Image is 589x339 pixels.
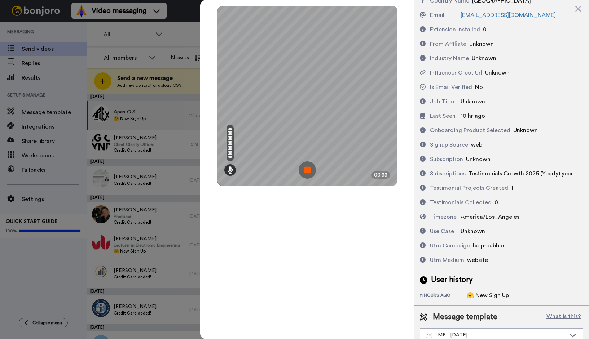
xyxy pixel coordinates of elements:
[469,171,573,177] span: Testimonials Growth 2025 (Yearly) year
[420,293,467,300] div: 11 hours ago
[461,113,485,119] span: 10 hr ago
[544,312,583,322] button: What is this?
[299,161,316,179] img: ic_record_stop.svg
[431,275,473,285] span: User history
[430,155,463,164] div: Subscription
[430,112,456,120] div: Last Seen
[461,214,519,220] span: America/Los_Angeles
[467,257,488,263] span: website
[467,291,509,300] div: 🤗 New Sign Up
[473,243,504,249] span: help-bubble
[430,97,454,106] div: Job Title
[426,331,566,339] div: MB - [DATE]
[471,142,482,148] span: web
[433,312,497,322] span: Message template
[461,228,485,234] span: Unknown
[371,171,390,179] div: 00:33
[430,198,492,207] div: Testimonials Collected
[511,185,513,191] span: 1
[430,241,470,250] div: Utm Campaign
[430,83,472,92] div: Is Email Verified
[430,68,482,77] div: Influencer Greet Url
[513,128,538,133] span: Unknown
[466,156,491,162] span: Unknown
[430,256,464,264] div: Utm Medium
[430,140,468,149] div: Signup Source
[472,55,496,61] span: Unknown
[430,40,466,48] div: From Affiliate
[430,126,510,135] div: Onboarding Product Selected
[485,70,510,76] span: Unknown
[426,333,432,338] img: Message-temps.svg
[430,227,454,236] div: Use Case
[430,54,469,63] div: Industry Name
[475,84,483,90] span: No
[495,200,498,205] span: 0
[430,184,508,192] div: Testimonial Projects Created
[430,169,466,178] div: Subscriptions
[430,213,457,221] div: Timezone
[461,99,485,104] span: Unknown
